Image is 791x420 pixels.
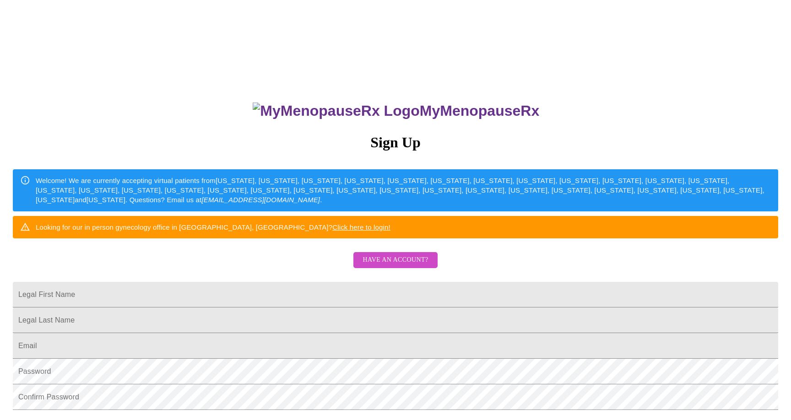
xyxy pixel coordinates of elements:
span: Have an account? [363,254,428,266]
img: MyMenopauseRx Logo [253,102,419,119]
a: Click here to login! [332,223,390,231]
h3: MyMenopauseRx [14,102,779,119]
div: Looking for our in person gynecology office in [GEOGRAPHIC_DATA], [GEOGRAPHIC_DATA]? [36,219,390,236]
button: Have an account? [353,252,437,268]
div: Welcome! We are currently accepting virtual patients from [US_STATE], [US_STATE], [US_STATE], [US... [36,172,771,209]
h3: Sign Up [13,134,778,151]
em: [EMAIL_ADDRESS][DOMAIN_NAME] [201,196,320,204]
a: Have an account? [351,262,439,270]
